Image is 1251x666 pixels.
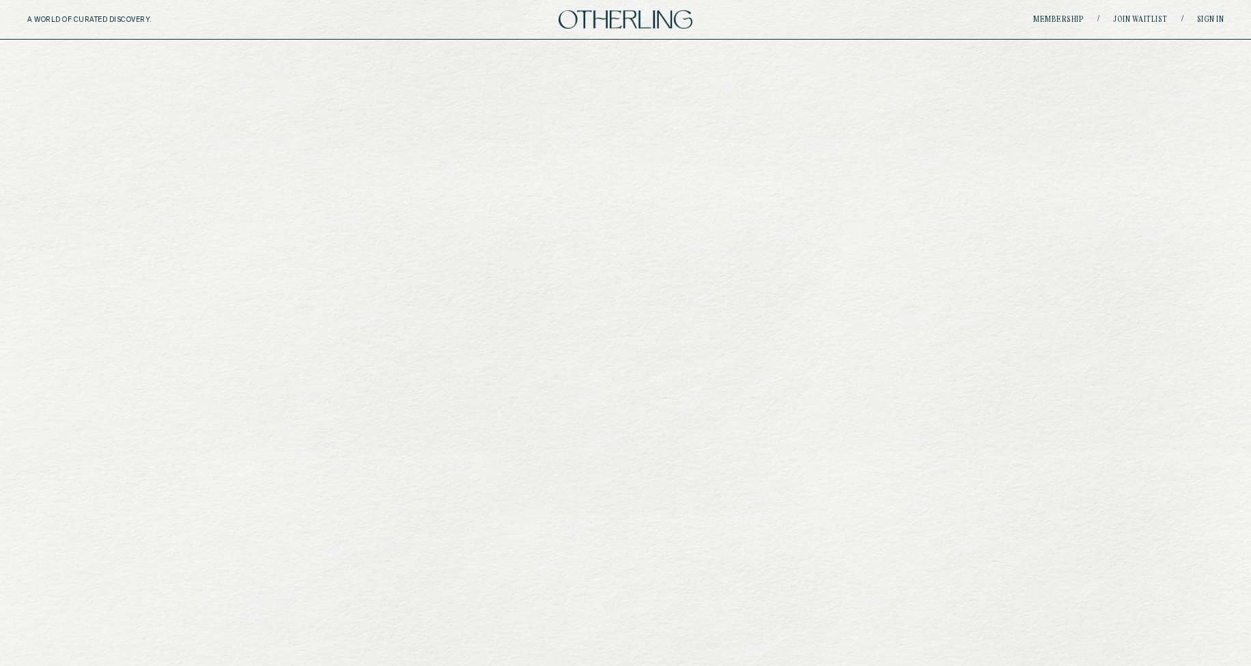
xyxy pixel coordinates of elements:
[559,10,692,29] img: logo
[27,16,211,24] h5: A WORLD OF CURATED DISCOVERY.
[1033,16,1084,24] a: Membership
[1197,16,1224,24] a: Sign in
[1181,14,1183,25] span: /
[1113,16,1168,24] a: Join waitlist
[507,133,601,142] h5: otherling / noun
[1097,14,1099,25] span: /
[520,156,744,189] p: One who is not like others; someone who finds beauty in the unexpected and embraces the unknown.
